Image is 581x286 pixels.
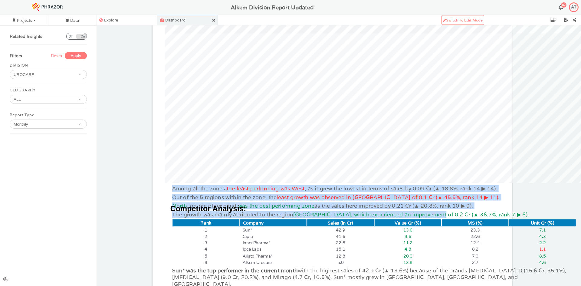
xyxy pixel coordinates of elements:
div: Explore [97,15,157,25]
div: Report Type [10,111,87,118]
span: 42.9 [336,227,345,232]
span: 9.6 [405,234,411,239]
div: GEOGRAPHY [10,87,87,94]
span: 41.6 [336,234,345,239]
span: Sales (In Cr) [328,220,353,225]
span: 4 [205,246,207,252]
input: ALL [11,95,73,104]
span: Filters [10,53,22,58]
div: Dashboard [159,17,207,23]
span: 15.1 [336,246,345,252]
div: DIVISION [10,62,87,69]
input: UROCARE [11,70,73,79]
span: 23.3 [471,227,480,232]
span: 4.3 [539,234,546,239]
span: 8.5 [539,253,546,258]
span: 7.0 [472,253,478,258]
i: Share Project [573,18,576,22]
span: Company [243,220,264,225]
div: Related Insights [10,34,61,39]
span: 7.1 [539,227,546,232]
span: Apply [71,53,81,58]
span: 3 [205,240,207,245]
div: Dashboard [157,15,218,25]
input: Monthly [11,120,73,129]
div: Reset [51,53,65,58]
span: 11.2 [403,240,412,245]
span: 12.8 [336,253,345,258]
span: 22.6 [471,234,480,239]
span: Switch to Edit Mode [446,18,483,22]
button: 82 [559,5,563,10]
i: Export As [564,18,568,22]
div: Explore [98,17,146,23]
span: 20.0 [403,253,412,258]
span: 1.1 [539,246,546,252]
span: Sun* was the top performer in the current month [172,267,298,274]
span: 12.4 [471,240,480,245]
button: OnOff [66,33,87,40]
span: 4.8 [405,246,411,252]
span: Ipca Labs [243,246,261,252]
div: ALL [10,95,74,104]
span: MS (%) [468,220,483,225]
span: 13.6 [403,227,412,232]
span: Data [70,18,79,23]
span: Value Gr (%) [395,220,421,225]
div: UROCARE [10,70,74,79]
span: Intas Pharma* [243,240,270,245]
span: 2 [205,234,207,239]
img: View Errors [2,276,9,282]
button: AT [565,1,581,13]
div: Projects [17,18,32,23]
span: Competitor Analysis: [170,204,246,213]
span: 8.2 [472,246,478,252]
span: 22.8 [336,240,345,245]
button: Apply [65,52,87,59]
span: 2.2 [539,240,546,245]
span: Rank [200,220,212,225]
span: Cipla [243,234,253,239]
span: 1 [205,227,207,232]
div: Monthly [10,120,74,128]
span: 5 [205,253,207,258]
span: Aristo Pharma* [243,253,273,258]
span: Unit Gr (%) [531,220,554,225]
